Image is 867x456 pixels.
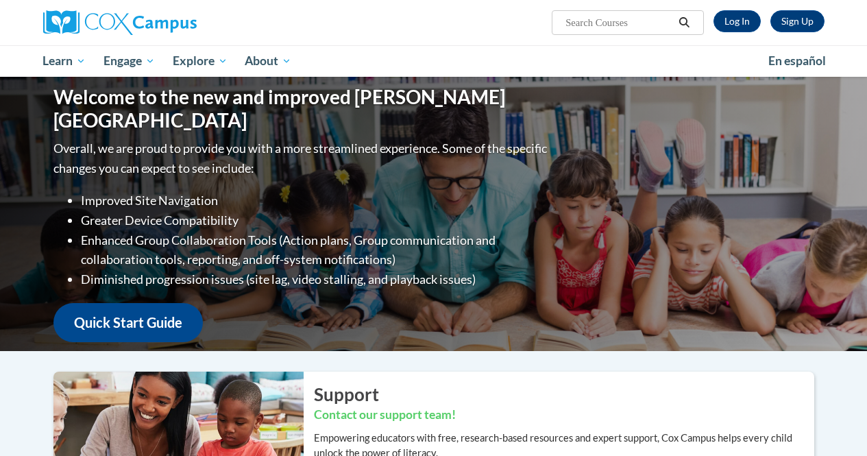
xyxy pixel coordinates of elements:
h2: Support [314,382,814,407]
li: Enhanced Group Collaboration Tools (Action plans, Group communication and collaboration tools, re... [81,230,550,270]
span: Engage [103,53,155,69]
a: Register [770,10,825,32]
a: Log In [713,10,761,32]
img: Cox Campus [43,10,197,35]
input: Search Courses [564,14,674,31]
a: Engage [95,45,164,77]
a: Explore [164,45,236,77]
span: Explore [173,53,228,69]
h1: Welcome to the new and improved [PERSON_NAME][GEOGRAPHIC_DATA] [53,86,550,132]
a: About [236,45,300,77]
li: Greater Device Compatibility [81,211,550,230]
li: Diminished progression issues (site lag, video stalling, and playback issues) [81,269,550,289]
p: Overall, we are proud to provide you with a more streamlined experience. Some of the specific cha... [53,139,550,178]
div: Main menu [33,45,835,77]
a: Learn [34,45,95,77]
button: Search [674,14,694,31]
li: Improved Site Navigation [81,191,550,211]
span: About [245,53,291,69]
span: En español [768,53,826,68]
a: En español [759,47,835,75]
a: Cox Campus [43,10,290,35]
span: Learn [42,53,86,69]
a: Quick Start Guide [53,303,203,342]
h3: Contact our support team! [314,407,814,424]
